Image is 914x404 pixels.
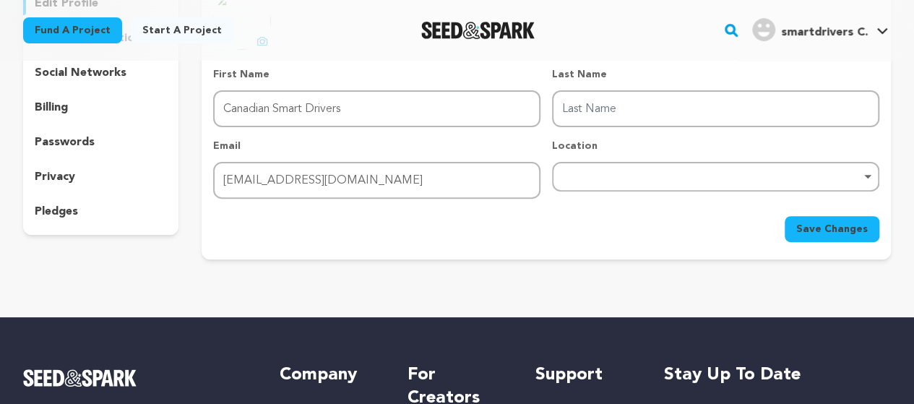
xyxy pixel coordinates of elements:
span: smartdrivers C. [781,27,868,38]
a: Seed&Spark Homepage [421,22,535,39]
button: passwords [23,131,178,154]
p: social networks [35,64,126,82]
h5: Support [535,364,634,387]
button: social networks [23,61,178,85]
button: Save Changes [785,216,879,242]
p: Location [552,139,879,153]
p: billing [35,99,68,116]
p: passwords [35,134,95,151]
input: First Name [213,90,540,127]
span: smartdrivers C.'s Profile [749,15,891,46]
button: privacy [23,166,178,189]
p: privacy [35,168,75,186]
p: pledges [35,203,78,220]
p: First Name [213,67,540,82]
div: smartdrivers C.'s Profile [752,18,868,41]
a: Seed&Spark Homepage [23,369,251,387]
a: Start a project [131,17,233,43]
h5: Stay up to date [663,364,891,387]
a: smartdrivers C.'s Profile [749,15,891,41]
span: Save Changes [796,222,868,236]
img: Seed&Spark Logo Dark Mode [421,22,535,39]
input: Email [213,162,540,199]
img: Seed&Spark Logo [23,369,137,387]
a: Fund a project [23,17,122,43]
button: pledges [23,200,178,223]
p: Last Name [552,67,879,82]
p: Email [213,139,540,153]
input: Last Name [552,90,879,127]
img: user.png [752,18,775,41]
button: billing [23,96,178,119]
h5: Company [280,364,379,387]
